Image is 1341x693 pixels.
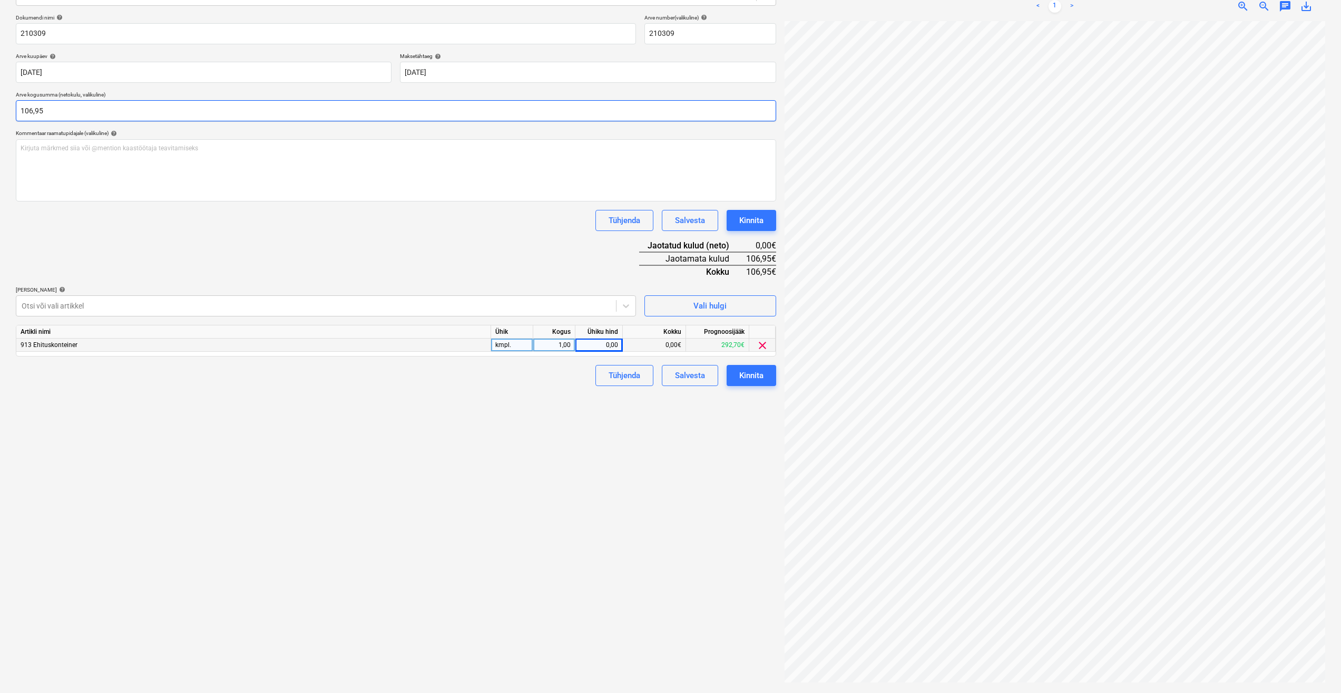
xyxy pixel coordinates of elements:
div: Kommentaar raamatupidajale (valikuline) [16,130,776,137]
span: help [699,14,707,21]
input: Dokumendi nimi [16,23,636,44]
button: Salvesta [662,365,718,386]
button: Salvesta [662,210,718,231]
div: 0,00€ [623,339,686,352]
span: help [57,286,65,293]
span: help [433,53,441,60]
div: 106,95€ [746,252,776,265]
div: [PERSON_NAME] [16,286,636,293]
p: Arve kogusumma (netokulu, valikuline) [16,91,776,100]
input: Arve number [644,23,776,44]
div: Artikli nimi [16,325,491,339]
button: Kinnita [727,365,776,386]
button: Tühjenda [595,365,653,386]
input: Tähtaega pole määratud [400,62,776,83]
div: Kinnita [739,369,764,382]
div: 0,00€ [746,239,776,252]
span: clear [756,339,769,352]
button: Kinnita [727,210,776,231]
div: 0,00 [580,339,618,352]
div: Salvesta [675,214,705,227]
div: Arve number (valikuline) [644,14,776,21]
div: Jaotamata kulud [639,252,746,265]
input: Arve kuupäeva pole määratud. [16,62,391,83]
span: help [47,53,56,60]
div: Maksetähtaeg [400,53,776,60]
div: Dokumendi nimi [16,14,636,21]
button: Vali hulgi [644,295,776,316]
div: Kinnita [739,214,764,227]
div: Prognoosijääk [686,325,749,339]
div: Kokku [639,265,746,278]
div: Kokku [623,325,686,339]
div: Vali hulgi [693,299,727,313]
div: Arve kuupäev [16,53,391,60]
div: Jaotatud kulud (neto) [639,239,746,252]
span: help [54,14,63,21]
div: 106,95€ [746,265,776,278]
div: Salvesta [675,369,705,382]
div: Ühiku hind [575,325,623,339]
span: 913 Ehituskonteiner [21,341,77,349]
div: Tühjenda [609,214,640,227]
div: Kogus [533,325,575,339]
input: Arve kogusumma (netokulu, valikuline) [16,100,776,121]
div: 1,00 [537,339,571,352]
button: Tühjenda [595,210,653,231]
div: Ühik [491,325,533,339]
span: help [109,130,117,137]
div: Tühjenda [609,369,640,382]
div: kmpl. [491,339,533,352]
div: 292,70€ [686,339,749,352]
